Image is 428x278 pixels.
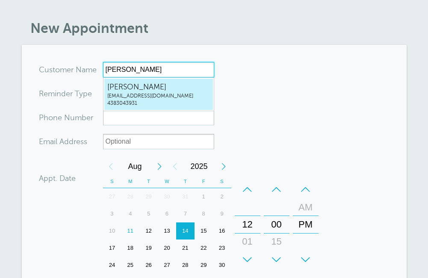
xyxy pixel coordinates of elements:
div: Sunday, August 3 [103,205,121,222]
div: 20 [158,240,176,257]
div: Sunday, July 27 [103,188,121,205]
div: 24 [103,257,121,274]
div: Monday, August 4 [121,205,139,222]
input: Optional [103,134,214,149]
div: Wednesday, July 30 [158,188,176,205]
div: 15 [266,233,287,250]
label: Appt. Date [39,174,76,182]
div: Saturday, August 2 [213,188,231,205]
div: 11 [121,222,139,240]
th: F [195,175,213,188]
div: Next Month [152,158,167,175]
div: 21 [176,240,195,257]
label: Reminder Type [39,90,92,98]
div: 15 [195,222,213,240]
div: Thursday, August 14 [176,222,195,240]
div: Friday, August 15 [195,222,213,240]
span: Cus [39,66,53,74]
div: ress [39,134,103,149]
span: [EMAIL_ADDRESS][DOMAIN_NAME] [107,92,210,100]
div: Wednesday, August 13 [158,222,176,240]
span: il Add [54,138,74,145]
div: Saturday, August 23 [213,240,231,257]
div: 8 [195,205,213,222]
div: 4 [121,205,139,222]
div: Tuesday, August 12 [139,222,158,240]
div: Wednesday, August 6 [158,205,176,222]
h1: New Appointment [30,20,407,36]
div: 12 [237,216,258,233]
th: S [103,175,121,188]
div: Hours [235,181,260,268]
div: Friday, August 8 [195,205,213,222]
div: mber [39,110,103,125]
span: 4383043931 [107,100,210,107]
div: Sunday, August 17 [103,240,121,257]
div: Saturday, August 9 [213,205,231,222]
div: 3 [103,205,121,222]
div: 7 [176,205,195,222]
div: 2 [213,188,231,205]
span: Pho [39,114,53,121]
div: 30 [266,250,287,267]
div: Saturday, August 30 [213,257,231,274]
div: Friday, August 22 [195,240,213,257]
div: 5 [139,205,158,222]
th: S [213,175,231,188]
div: Tuesday, August 5 [139,205,158,222]
div: Thursday, August 7 [176,205,195,222]
div: 26 [139,257,158,274]
div: Monday, July 28 [121,188,139,205]
div: 10 [103,222,121,240]
div: Today, Monday, August 11 [121,222,139,240]
div: Friday, August 29 [195,257,213,274]
div: PM [295,216,316,233]
span: Ema [39,138,54,145]
div: 12 [139,222,158,240]
div: Wednesday, August 27 [158,257,176,274]
div: 29 [139,188,158,205]
div: 23 [213,240,231,257]
div: 17 [103,240,121,257]
div: Sunday, August 24 [103,257,121,274]
div: 19 [139,240,158,257]
div: Saturday, August 16 [213,222,231,240]
div: 29 [195,257,213,274]
div: 02 [237,250,258,267]
span: August [118,158,152,175]
div: 16 [213,222,231,240]
th: M [121,175,139,188]
div: Tuesday, August 19 [139,240,158,257]
div: 31 [176,188,195,205]
div: 9 [213,205,231,222]
th: W [158,175,176,188]
div: 1 [195,188,213,205]
div: 28 [176,257,195,274]
div: 28 [121,188,139,205]
div: 14 [176,222,195,240]
div: 25 [121,257,139,274]
div: 30 [158,188,176,205]
div: 27 [158,257,176,274]
div: Previous Month [103,158,118,175]
div: Tuesday, August 26 [139,257,158,274]
div: Thursday, July 31 [176,188,195,205]
div: 27 [103,188,121,205]
span: tomer N [53,66,82,74]
div: Tuesday, July 29 [139,188,158,205]
div: 00 [266,216,287,233]
th: T [176,175,195,188]
div: 01 [237,233,258,250]
div: Friday, August 1 [195,188,213,205]
div: 13 [158,222,176,240]
div: Sunday, August 10 [103,222,121,240]
div: 22 [195,240,213,257]
div: Next Year [216,158,231,175]
span: ne Nu [53,114,75,121]
div: 18 [121,240,139,257]
div: Thursday, August 21 [176,240,195,257]
div: Wednesday, August 20 [158,240,176,257]
div: Monday, August 18 [121,240,139,257]
div: 30 [213,257,231,274]
div: Minutes [264,181,289,268]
